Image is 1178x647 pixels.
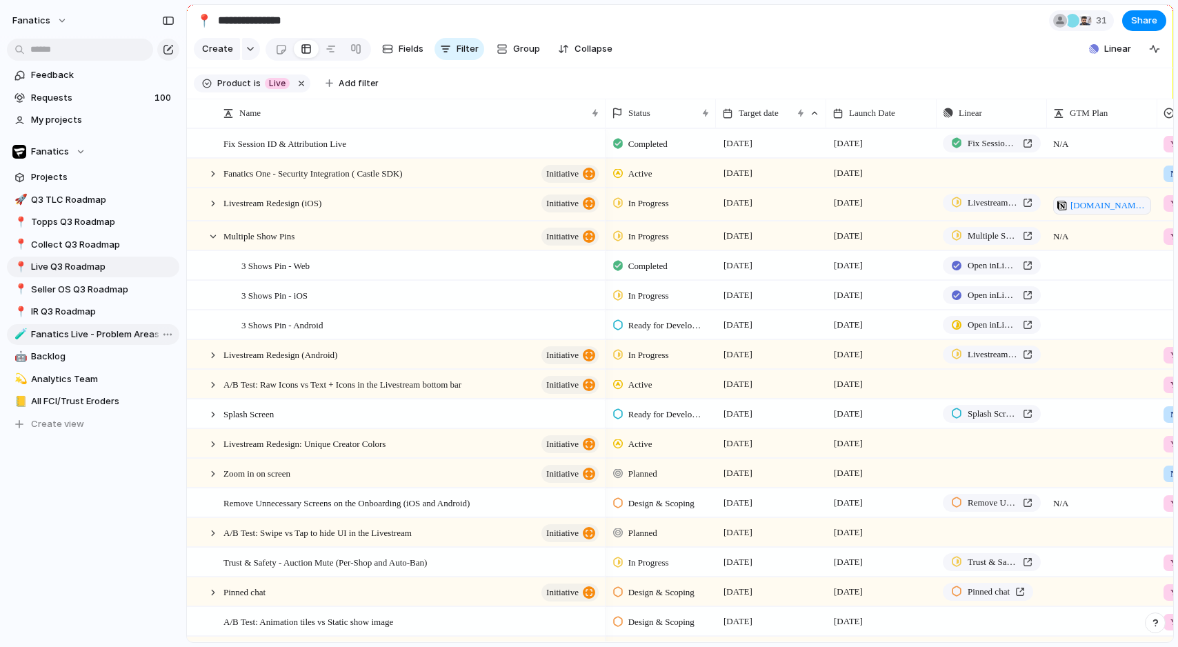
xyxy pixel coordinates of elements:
[1070,199,1147,212] span: [DOMAIN_NAME][URL]
[12,372,26,386] button: 💫
[541,465,599,483] button: initiative
[541,228,599,246] button: initiative
[720,228,756,244] span: [DATE]
[943,227,1041,245] a: Multiple Show Pins
[31,113,174,127] span: My projects
[1122,10,1166,31] button: Share
[1104,42,1131,56] span: Linear
[12,193,26,207] button: 🚀
[269,77,286,90] span: Live
[223,465,290,481] span: Zoom in on screen
[720,554,756,570] span: [DATE]
[12,238,26,252] button: 📍
[223,165,403,181] span: Fanatics One - Security Integration ( Castle SDK)
[513,42,540,56] span: Group
[720,135,756,152] span: [DATE]
[1048,222,1157,243] span: N/A
[14,349,24,365] div: 🤖
[739,106,779,120] span: Target date
[541,346,599,364] button: initiative
[830,287,866,303] span: [DATE]
[7,279,179,300] a: 📍Seller OS Q3 Roadmap
[7,190,179,210] a: 🚀Q3 TLC Roadmap
[7,88,179,108] a: Requests100
[720,287,756,303] span: [DATE]
[12,328,26,341] button: 🧪
[7,110,179,130] a: My projects
[628,106,650,120] span: Status
[31,328,174,341] span: Fanatics Live - Problem Areas
[241,257,310,273] span: 3 Shows Pin - Web
[223,613,393,629] span: A/B Test: Animation tiles vs Static show image
[12,283,26,297] button: 📍
[7,324,179,345] a: 🧪Fanatics Live - Problem Areas
[223,406,274,421] span: Splash Screen
[628,615,695,629] span: Design & Scoping
[31,91,150,105] span: Requests
[154,91,174,105] span: 100
[262,76,292,91] button: Live
[7,235,179,255] a: 📍Collect Q3 Roadmap
[628,497,695,510] span: Design & Scoping
[7,414,179,435] button: Create view
[241,287,308,303] span: 3 Shows Pin - iOS
[31,395,174,408] span: All FCI/Trust Eroders
[435,38,484,60] button: Filter
[720,524,756,541] span: [DATE]
[546,464,579,484] span: initiative
[223,228,294,243] span: Multiple Show Pins
[943,346,1041,364] a: Livestream Redesign (iOS and Android)
[14,281,24,297] div: 📍
[720,317,756,333] span: [DATE]
[457,42,479,56] span: Filter
[830,435,866,452] span: [DATE]
[14,304,24,320] div: 📍
[31,145,69,159] span: Fanatics
[7,167,179,188] a: Projects
[546,375,579,395] span: initiative
[968,288,1017,302] span: Open in Linear
[546,194,579,213] span: initiative
[628,137,668,151] span: Completed
[943,194,1041,212] a: Livestream Redesign (iOS and Android)
[7,391,179,412] a: 📒All FCI/Trust Eroders
[628,167,652,181] span: Active
[223,435,386,451] span: Livestream Redesign: Unique Creator Colors
[223,554,427,570] span: Trust & Safety - Auction Mute (Per-Shop and Auto-Ban)
[830,406,866,422] span: [DATE]
[628,408,704,421] span: Ready for Development
[552,38,618,60] button: Collapse
[223,584,266,599] span: Pinned chat
[968,318,1017,332] span: Open in Linear
[31,417,84,431] span: Create view
[628,230,669,243] span: In Progress
[720,613,756,630] span: [DATE]
[541,584,599,601] button: initiative
[943,286,1041,304] a: Open inLinear
[830,135,866,152] span: [DATE]
[628,586,695,599] span: Design & Scoping
[968,229,1017,243] span: Multiple Show Pins
[628,289,669,303] span: In Progress
[223,524,412,540] span: A/B Test: Swipe vs Tap to hide UI in the Livestream
[546,346,579,365] span: initiative
[377,38,429,60] button: Fields
[546,583,579,602] span: initiative
[628,437,652,451] span: Active
[830,524,866,541] span: [DATE]
[7,301,179,322] div: 📍IR Q3 Roadmap
[31,350,174,364] span: Backlog
[1070,106,1108,120] span: GTM Plan
[546,227,579,246] span: initiative
[31,215,174,229] span: Topps Q3 Roadmap
[223,135,346,151] span: Fix Session ID & Attribution Live
[490,38,547,60] button: Group
[12,395,26,408] button: 📒
[31,372,174,386] span: Analytics Team
[12,350,26,364] button: 🤖
[194,38,240,60] button: Create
